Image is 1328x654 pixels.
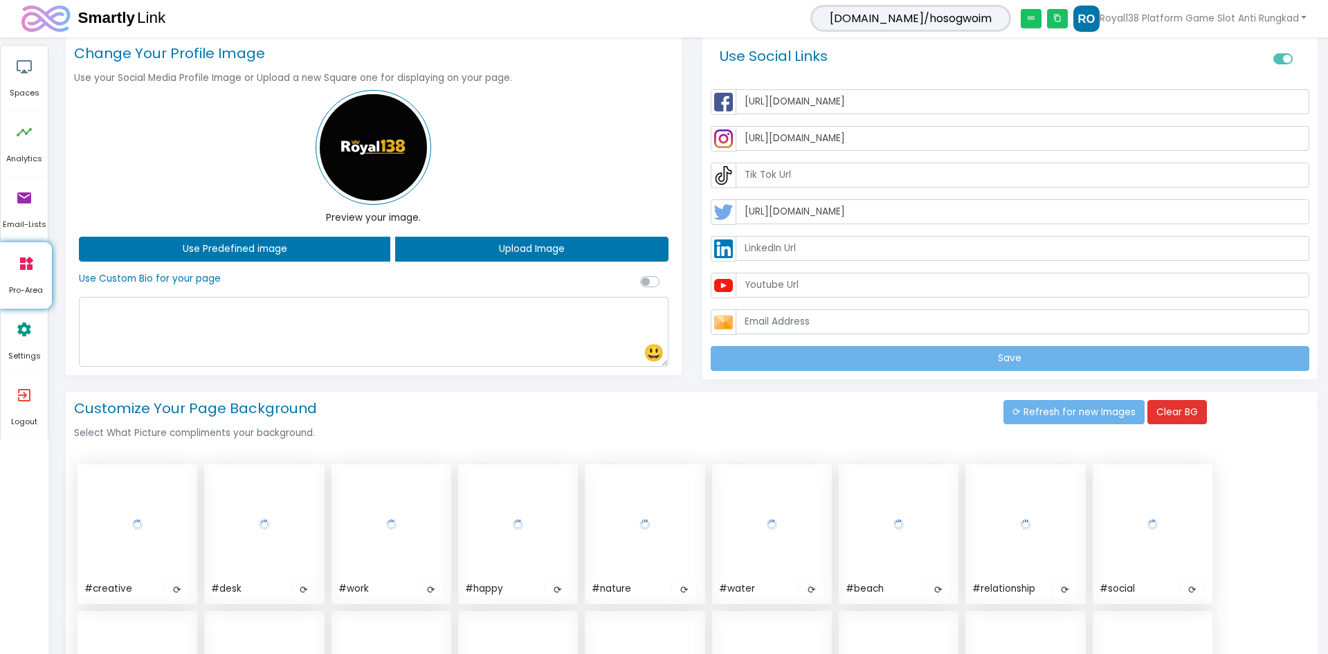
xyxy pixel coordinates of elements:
h4: Change Your Profile Image [69,39,679,62]
h6: #relationship [972,583,1052,594]
span: Settings [1,350,48,363]
input: Facebook Url [736,89,1310,114]
button: Use Predefined image [79,237,390,262]
img: loading.gif [592,471,698,577]
input: Tik Tok Url [736,163,1310,188]
img: facebook.svg [714,93,733,111]
a: timeline Analytics [1,111,48,176]
i: link [1021,9,1042,28]
h6: #work [338,583,418,594]
input: LinkedIn Url [736,236,1310,261]
img: loading.gif [972,471,1078,577]
h3: 😃 [644,343,664,363]
span: Email-Lists [1,219,48,231]
h6: #water [719,583,799,594]
i: email [16,177,33,219]
h6: #nature [592,583,671,594]
img: email.svg [714,313,733,331]
a: airplay Spaces [1,46,48,111]
h6: Use Custom Bio for your page [79,273,221,284]
img: loading.gif [338,471,444,577]
img: loading.gif [211,471,317,577]
h4: Use Social Links [719,48,828,64]
a: widgets Pro-Area [1,243,51,308]
button: ⟳ [291,578,317,603]
button: ⟳ Refresh for new Images [1003,400,1145,425]
h4: Customize Your Page Background [69,394,1003,417]
button: ⟳ [925,578,952,603]
i: widgets [18,243,35,284]
img: logo.svg [21,6,167,32]
img: tiktok.svg [714,166,733,185]
button: Save [711,346,1310,371]
img: loading.gif [465,471,571,577]
h6: #beach [846,583,925,594]
button: ⟳ [799,578,825,603]
button: ⟳ [1052,578,1078,603]
img: linkedin.svg [714,239,733,258]
h6: #happy [465,583,545,594]
img: 9k= [316,90,431,206]
a: email Email-Lists [1,177,48,242]
a: exit_to_app Logout [1,374,48,439]
img: twitter.svg [714,203,733,221]
img: youtube.svg [714,276,733,295]
h6: #creative [84,583,164,594]
button: ⟳ [1179,578,1206,603]
input: Youtube Url [736,273,1310,298]
button: ⟳ [164,578,190,603]
a: settings Settings [1,309,48,374]
a: Royal138 Platform Game Slot Anti Rungkad [1073,6,1307,32]
h6: Use your Social Media Profile Image or Upload a new Square one for displaying on your page. [69,67,679,84]
p: Preview your image. [79,210,668,226]
input: Instagram Url [736,126,1310,151]
img: loading.gif [846,471,952,577]
img: loading.gif [719,471,825,577]
button: ⟳ [545,578,571,603]
i: settings [16,309,33,350]
button: ⟳ [671,578,698,603]
input: Email Address [736,309,1310,334]
img: loading.gif [84,471,190,577]
button: ⟳ [418,578,444,603]
img: loading.gif [1100,471,1206,577]
span: Pro-Area [1,284,51,297]
button: Upload Image [395,237,668,262]
span: [DOMAIN_NAME]/hosogwoim [810,5,1011,32]
h6: #desk [211,583,291,594]
h6: Select What Picture compliments your background. [69,422,1003,439]
button: Clear BG [1147,400,1207,425]
h6: #social [1100,583,1179,594]
i: exit_to_app [16,374,33,416]
span: Spaces [1,87,48,100]
span: Logout [1,416,48,428]
input: Twitter Url [736,199,1310,224]
i: content_copy [1047,9,1068,28]
i: airplay [16,46,33,87]
span: Analytics [1,153,48,165]
i: timeline [16,111,33,153]
img: instagram.svg [714,129,733,148]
